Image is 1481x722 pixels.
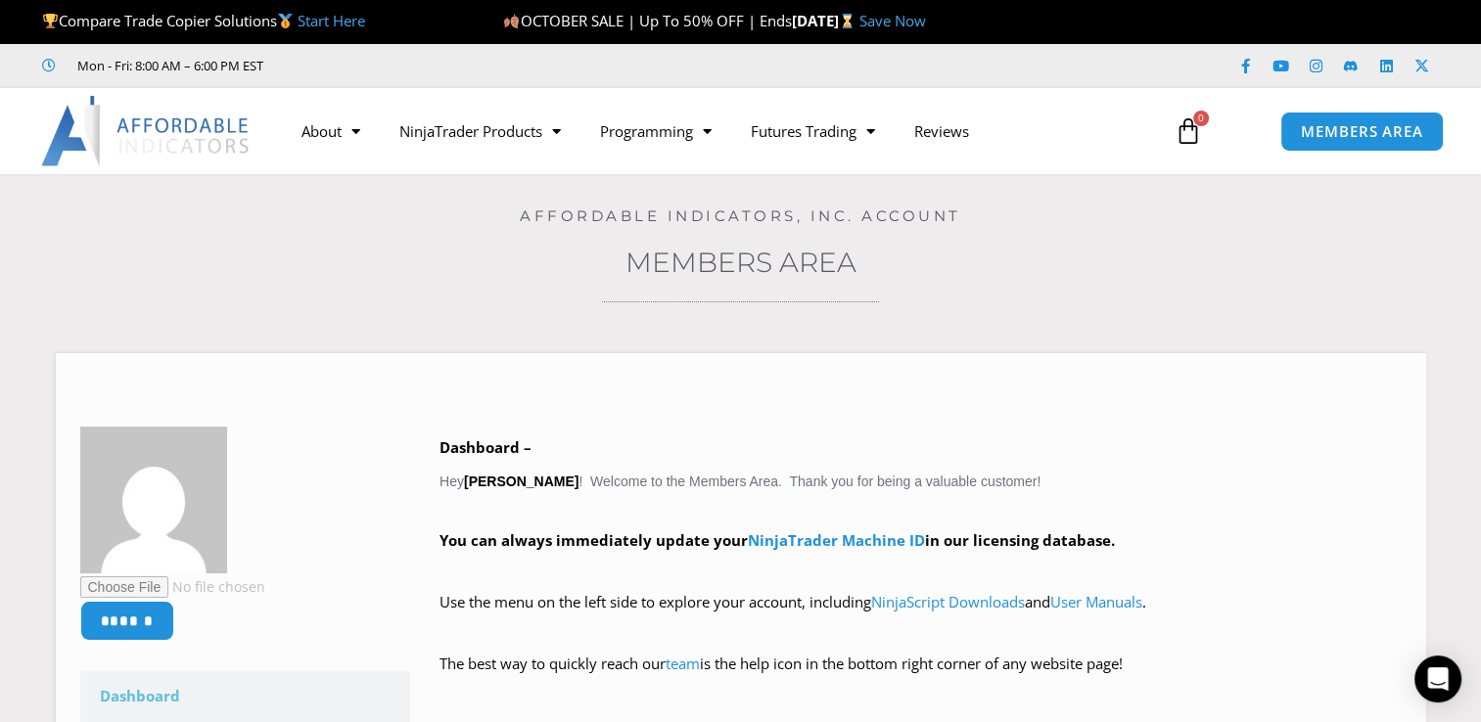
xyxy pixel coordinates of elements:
a: About [282,109,380,154]
p: The best way to quickly reach our is the help icon in the bottom right corner of any website page! [440,651,1402,705]
a: Programming [580,109,731,154]
span: OCTOBER SALE | Up To 50% OFF | Ends [503,11,791,30]
span: MEMBERS AREA [1301,124,1423,139]
span: 0 [1193,111,1209,126]
strong: [DATE] [792,11,859,30]
img: 🥇 [278,14,293,28]
p: Use the menu on the left side to explore your account, including and . [440,589,1402,644]
strong: [PERSON_NAME] [464,474,579,489]
span: Mon - Fri: 8:00 AM – 6:00 PM EST [72,54,263,77]
a: Reviews [895,109,989,154]
a: Futures Trading [731,109,895,154]
a: User Manuals [1050,592,1142,611]
span: Compare Trade Copier Solutions [42,11,365,30]
img: ⌛ [840,14,855,28]
strong: You can always immediately update your in our licensing database. [440,530,1115,550]
a: 0 [1145,103,1231,159]
a: NinjaScript Downloads [871,592,1025,611]
img: d9e470c7f2a2a718dd7a1f20256565ce3c43c88bab2ba31842a72030787e707e [80,427,227,573]
a: NinjaTrader Products [380,109,580,154]
a: Members Area [625,246,856,279]
a: Affordable Indicators, Inc. Account [520,206,961,225]
div: Hey ! Welcome to the Members Area. Thank you for being a valuable customer! [440,434,1402,705]
a: Start Here [298,11,365,30]
iframe: Customer reviews powered by Trustpilot [291,56,584,75]
div: Open Intercom Messenger [1414,655,1461,702]
b: Dashboard – [440,437,532,457]
img: LogoAI | Affordable Indicators – NinjaTrader [41,96,252,166]
a: Dashboard [80,671,411,722]
a: Save Now [859,11,926,30]
a: NinjaTrader Machine ID [748,530,925,550]
a: MEMBERS AREA [1280,112,1444,152]
a: team [666,654,700,673]
img: 🏆 [43,14,58,28]
nav: Menu [282,109,1156,154]
img: 🍂 [504,14,519,28]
